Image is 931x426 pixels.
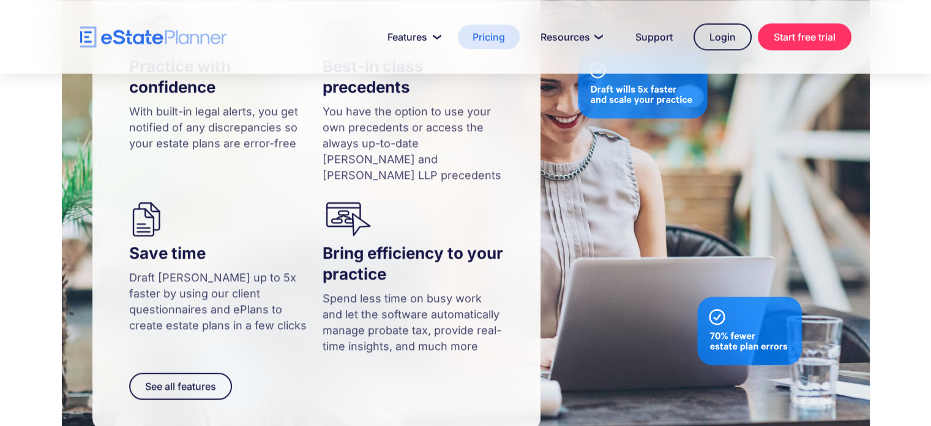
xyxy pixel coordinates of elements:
[323,56,504,97] h4: Best-in class precedents
[526,25,615,49] a: Resources
[129,373,232,400] a: See all features
[129,104,310,151] p: With built-in legal alerts, you get notified of any discrepancies so your estate plans are error-...
[323,291,504,354] p: Spend less time on busy work and let the software automatically manage probate tax, provide real-...
[129,243,310,264] h4: Save time
[694,23,752,50] a: Login
[458,25,520,49] a: Pricing
[373,25,452,49] a: Features
[129,202,282,237] img: icon for eState Planner, helping lawyers save time
[323,104,504,183] p: You have the option to use your own precedents or access the always up-to-date [PERSON_NAME] and ...
[758,23,851,50] a: Start free trial
[129,56,310,97] h4: Practice with confidence
[323,243,504,284] h4: Bring efficiency to your practice
[323,202,476,237] img: icon that highlights efficiency for estate lawyers
[621,25,687,49] a: Support
[129,270,310,333] p: Draft [PERSON_NAME] up to 5x faster by using our client questionnaires and ePlans to create estat...
[80,26,227,48] a: home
